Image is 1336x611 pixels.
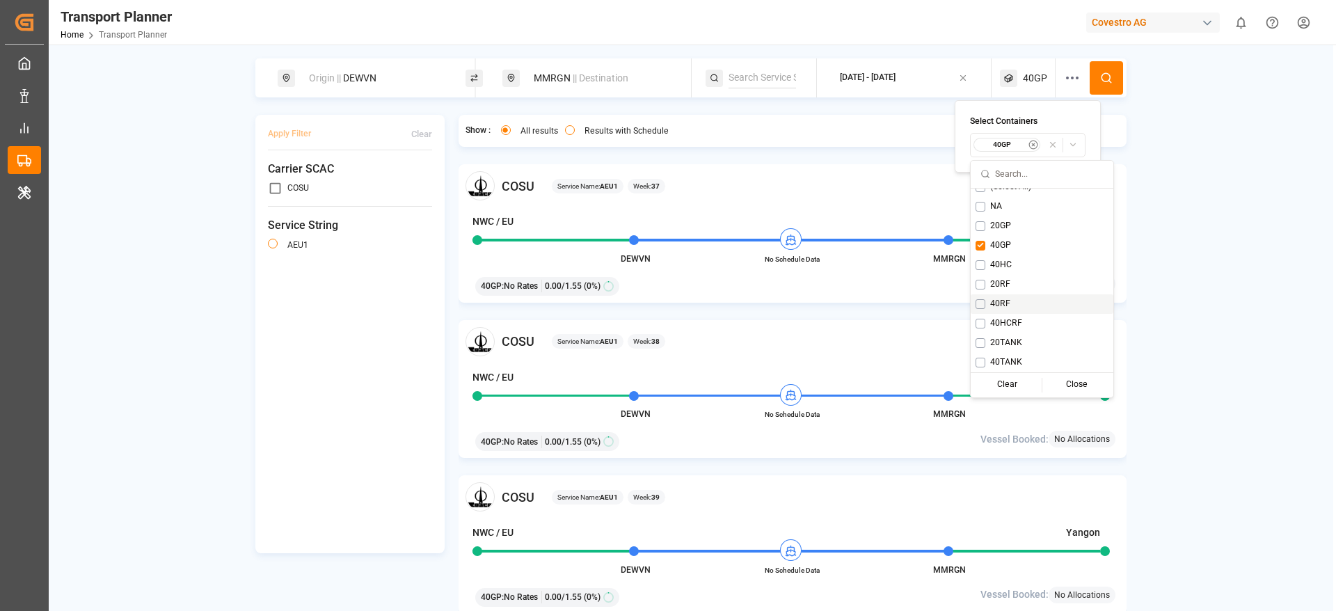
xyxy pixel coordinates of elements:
small: 40GP [978,140,1026,150]
span: No Schedule Data [754,409,831,420]
span: 20TANK [990,337,1022,349]
span: DEWVN [621,565,651,575]
b: AEU1 [600,493,618,501]
span: Carrier SCAC [268,161,432,177]
button: [DATE] - [DATE] [825,65,983,92]
b: AEU1 [600,338,618,345]
span: 40HCRF [990,317,1022,330]
span: 40GP [990,239,1011,252]
h4: Yangon [1066,525,1100,540]
span: MMRGN [933,409,966,419]
img: Carrier [466,171,495,200]
h4: NWC / EU [472,214,514,229]
label: Results with Schedule [584,127,669,135]
span: No Schedule Data [754,565,831,576]
button: Clear [411,122,432,146]
b: 38 [651,338,660,345]
span: 20GP [990,220,1011,232]
span: 40GP : [481,436,504,448]
button: 40GP [970,133,1085,157]
h4: NWC / EU [472,370,514,385]
span: || Destination [573,72,628,84]
span: 40GP [1023,71,1047,86]
span: COSU [502,177,534,196]
span: No Allocations [1054,589,1110,601]
div: [DATE] - [DATE] [840,72,896,84]
span: (0%) [584,591,601,603]
span: 0.00 / 1.55 [545,436,582,448]
span: (0%) [584,280,601,292]
span: No Allocations [1054,433,1110,445]
span: Service String [268,217,432,234]
span: Service Name: [557,492,618,502]
h4: Select Containers [970,116,1085,128]
span: Vessel Booked: [980,432,1049,447]
span: MMRGN [933,254,966,264]
span: 40RF [990,298,1010,310]
b: 39 [651,493,660,501]
div: Close [1042,375,1111,395]
a: Home [61,30,83,40]
span: DEWVN [621,254,651,264]
span: No Schedule Data [754,254,831,264]
span: DEWVN [621,409,651,419]
div: DEWVN [301,65,451,91]
span: 40TANK [990,356,1022,369]
span: 40GP : [481,280,504,292]
label: All results [520,127,558,135]
span: 0.00 / 1.55 [545,591,582,603]
div: Suggestions [971,189,1113,397]
span: Service Name: [557,181,618,191]
span: COSU [502,488,534,507]
input: Search... [995,161,1104,188]
label: AEU1 [287,241,308,249]
span: Vessel Booked: [980,587,1049,602]
span: NA [990,200,1002,213]
div: Clear [411,128,432,141]
span: 20RF [990,278,1010,291]
span: No Rates [504,280,538,292]
div: MMRGN [525,65,676,91]
img: Carrier [466,327,495,356]
div: Covestro AG [1086,13,1220,33]
span: No Rates [504,591,538,603]
span: Show : [466,125,491,137]
b: AEU1 [600,182,618,190]
button: Covestro AG [1086,9,1225,35]
span: (0%) [584,436,601,448]
span: Week: [633,181,660,191]
label: COSU [287,184,309,192]
span: Week: [633,336,660,347]
div: Clear [973,375,1042,395]
input: Search Service String [729,68,796,88]
button: Help Center [1257,7,1288,38]
span: Origin || [309,72,341,84]
span: No Rates [504,436,538,448]
span: Service Name: [557,336,618,347]
span: Week: [633,492,660,502]
span: 40HC [990,259,1012,271]
h4: NWC / EU [472,525,514,540]
span: 40GP : [481,591,504,603]
span: 0.00 / 1.55 [545,280,582,292]
div: Transport Planner [61,6,172,27]
button: show 0 new notifications [1225,7,1257,38]
b: 37 [651,182,660,190]
span: MMRGN [933,565,966,575]
img: Carrier [466,482,495,511]
span: COSU [502,332,534,351]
